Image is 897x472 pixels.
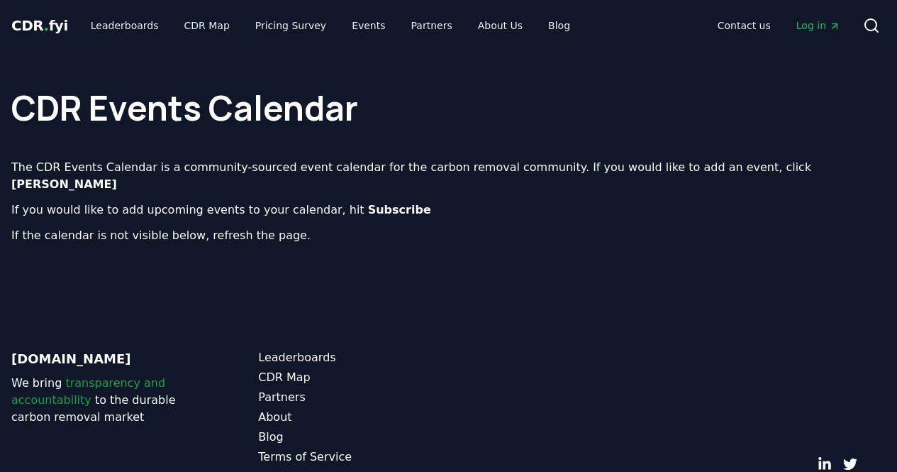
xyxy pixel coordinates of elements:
a: Pricing Survey [244,13,338,38]
a: CDR Map [173,13,241,38]
span: . [44,17,49,34]
a: CDR.fyi [11,16,68,35]
b: Subscribe [368,203,431,216]
a: Blog [258,429,448,446]
a: Partners [400,13,464,38]
p: We bring to the durable carbon removal market [11,375,201,426]
h1: CDR Events Calendar [11,62,886,125]
a: Events [340,13,396,38]
span: transparency and accountability [11,376,165,407]
nav: Main [79,13,581,38]
a: Contact us [706,13,782,38]
a: About [258,409,448,426]
p: [DOMAIN_NAME] [11,349,201,369]
a: Leaderboards [79,13,170,38]
a: About Us [467,13,534,38]
span: CDR fyi [11,17,68,34]
p: The CDR Events Calendar is a community-sourced event calendar for the carbon removal community. I... [11,159,886,193]
span: Log in [796,18,840,33]
b: [PERSON_NAME] [11,177,117,191]
a: Log in [785,13,852,38]
p: If you would like to add upcoming events to your calendar, hit [11,202,886,219]
a: Twitter [843,457,857,471]
a: Partners [258,389,448,406]
a: Blog [537,13,581,38]
a: LinkedIn [818,457,832,471]
p: If the calendar is not visible below, refresh the page. [11,227,886,244]
nav: Main [706,13,852,38]
a: Leaderboards [258,349,448,366]
a: Terms of Service [258,449,448,466]
a: CDR Map [258,369,448,386]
